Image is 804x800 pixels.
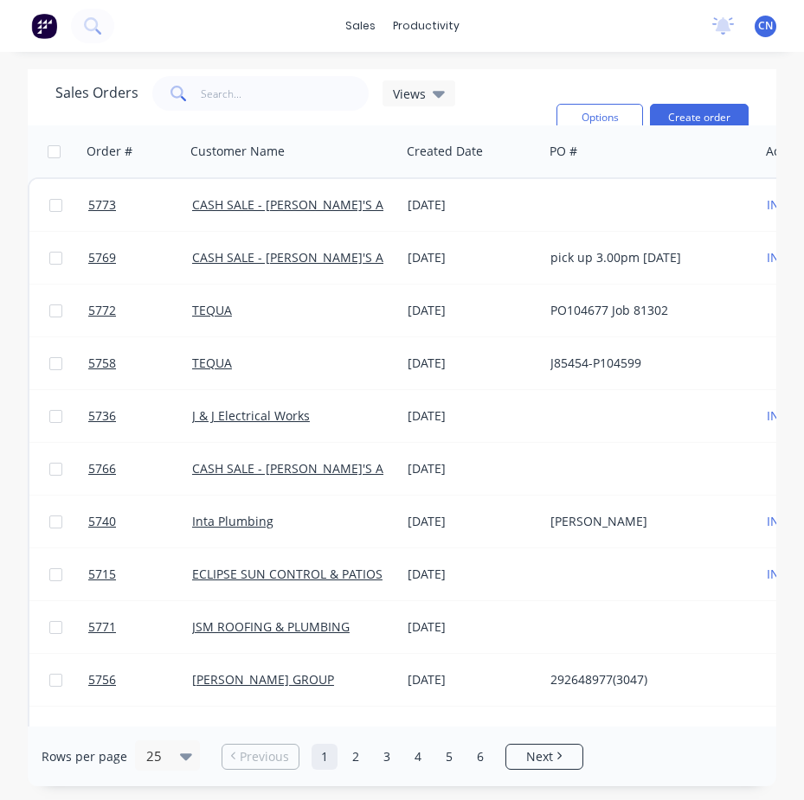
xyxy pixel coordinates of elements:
[408,407,537,425] div: [DATE]
[88,513,116,530] span: 5740
[408,566,537,583] div: [DATE]
[88,443,192,495] a: 5766
[556,104,643,131] button: Options
[88,337,192,389] a: 5758
[393,85,426,103] span: Views
[337,13,384,39] div: sales
[192,724,330,740] a: MIB PLUMBING PTY LTD
[506,748,582,765] a: Next page
[374,744,400,770] a: Page 3
[550,143,577,160] div: PO #
[192,566,383,582] a: ECLIPSE SUN CONTROL & PATIOS
[408,724,537,741] div: [DATE]
[192,407,310,424] a: J & J Electrical Works
[215,744,590,770] ul: Pagination
[88,407,116,425] span: 5736
[88,707,192,758] a: 5761
[192,355,232,371] a: TEQUA
[650,104,749,131] button: Create order
[408,618,537,636] div: [DATE]
[192,302,232,318] a: TEQUA
[550,513,743,530] div: [PERSON_NAME]
[408,249,537,266] div: [DATE]
[88,390,192,442] a: 5736
[192,196,434,213] a: CASH SALE - [PERSON_NAME]'S ACCOUNT
[526,748,553,765] span: Next
[408,513,537,530] div: [DATE]
[192,460,434,477] a: CASH SALE - [PERSON_NAME]'S ACCOUNT
[405,744,431,770] a: Page 4
[407,143,483,160] div: Created Date
[240,748,289,765] span: Previous
[192,513,273,529] a: Inta Plumbing
[192,249,434,266] a: CASH SALE - [PERSON_NAME]'S ACCOUNT
[408,196,537,214] div: [DATE]
[88,566,116,583] span: 5715
[550,249,743,266] div: pick up 3.00pm [DATE]
[31,13,57,39] img: Factory
[408,302,537,319] div: [DATE]
[88,355,116,372] span: 5758
[88,302,116,319] span: 5772
[87,143,132,160] div: Order #
[408,671,537,688] div: [DATE]
[88,285,192,336] a: 5772
[88,601,192,653] a: 5771
[436,744,462,770] a: Page 5
[201,76,370,111] input: Search...
[42,748,127,765] span: Rows per page
[88,232,192,284] a: 5769
[312,744,338,770] a: Page 1 is your current page
[88,196,116,214] span: 5773
[192,618,350,635] a: JSM ROOFING & PLUMBING
[222,748,299,765] a: Previous page
[88,548,192,600] a: 5715
[758,18,773,34] span: CN
[88,249,116,266] span: 5769
[88,654,192,706] a: 5756
[550,724,743,741] div: SUE
[408,460,537,477] div: [DATE]
[550,671,743,688] div: 292648977(3047)
[467,744,493,770] a: Page 6
[190,143,285,160] div: Customer Name
[550,355,743,372] div: J85454-P104599
[88,618,116,636] span: 5771
[550,302,743,319] div: PO104677 Job 81302
[88,724,116,741] span: 5761
[55,85,138,101] h1: Sales Orders
[384,13,468,39] div: productivity
[88,179,192,231] a: 5773
[408,355,537,372] div: [DATE]
[88,460,116,477] span: 5766
[343,744,369,770] a: Page 2
[88,496,192,547] a: 5740
[88,671,116,688] span: 5756
[192,671,334,688] a: [PERSON_NAME] GROUP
